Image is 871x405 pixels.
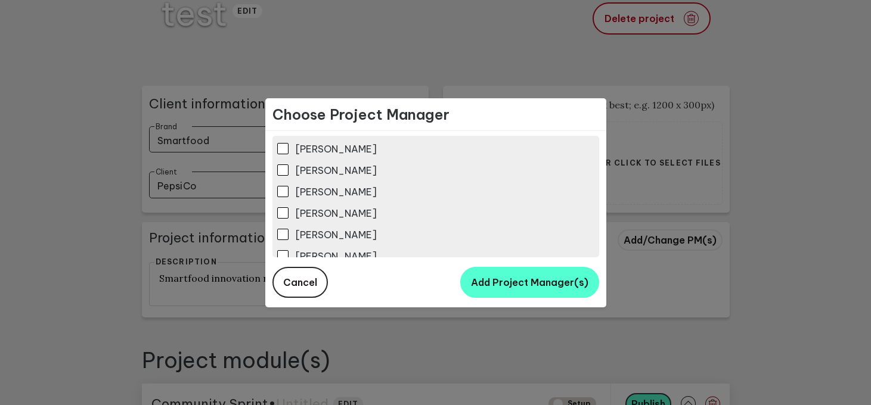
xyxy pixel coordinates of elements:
span: Cancel [283,276,317,288]
input: [PERSON_NAME] [277,207,289,219]
input: [PERSON_NAME] [277,229,289,240]
button: Cancel [272,267,328,298]
label: [PERSON_NAME] [277,198,594,219]
input: [PERSON_NAME] [277,250,289,261]
button: Add Project Manager(s) [460,267,599,298]
input: [PERSON_NAME] [277,143,289,154]
label: [PERSON_NAME] [277,143,594,155]
input: [PERSON_NAME] [277,186,289,197]
label: [PERSON_NAME] [277,219,594,241]
span: Add Project Manager(s) [471,276,588,288]
input: [PERSON_NAME] [277,164,289,176]
h4: Choose Project Manager [272,105,450,123]
label: [PERSON_NAME] [277,155,594,176]
label: [PERSON_NAME] [277,176,594,198]
label: [PERSON_NAME] [277,241,594,262]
